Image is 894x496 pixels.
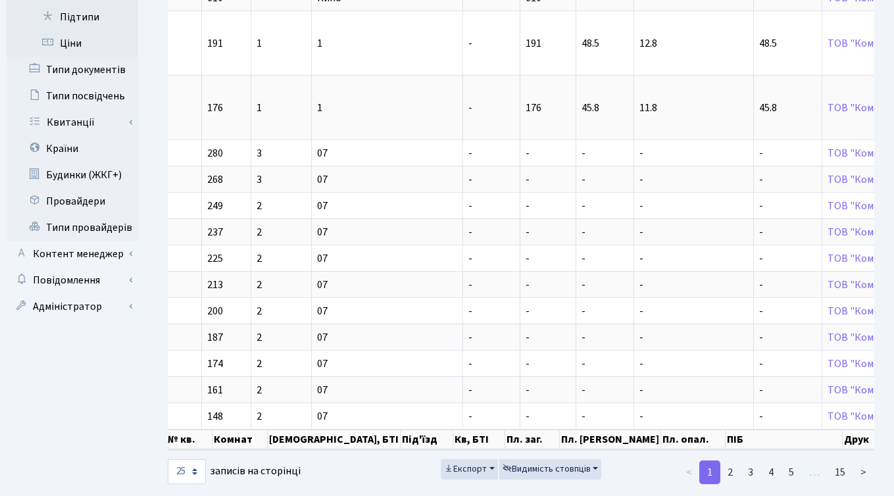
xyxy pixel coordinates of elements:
span: 2 [257,199,262,213]
span: - [468,383,472,397]
span: - [582,146,585,161]
span: 213 [207,278,223,292]
span: 07 [317,357,328,371]
span: 249 [207,199,223,213]
span: - [468,225,472,239]
span: Видимість стовпців [503,462,591,476]
span: 07 [317,330,328,345]
a: 5 [781,460,802,484]
th: Кв, БТІ [453,430,505,449]
span: - [526,225,530,239]
span: - [639,383,643,397]
th: Пл. заг. [505,430,560,449]
span: 2 [257,330,262,345]
a: 4 [760,460,782,484]
a: Типи посвідчень [7,83,138,109]
span: - [582,409,585,424]
span: - [582,278,585,292]
span: - [582,383,585,397]
a: Типи документів [7,57,138,83]
span: - [526,383,530,397]
a: > [853,460,874,484]
th: Пл. [PERSON_NAME] [560,430,661,449]
span: - [639,225,643,239]
span: 280 [207,146,223,161]
span: - [526,278,530,292]
span: - [468,278,472,292]
span: - [526,330,530,345]
span: - [582,199,585,213]
span: - [526,199,530,213]
a: Країни [7,136,138,162]
th: № кв. [166,430,212,449]
span: - [639,172,643,187]
span: 225 [207,251,223,266]
span: - [468,251,472,266]
span: - [526,251,530,266]
a: Провайдери [7,188,138,214]
span: 1 [317,101,322,115]
span: - [759,409,763,424]
span: - [526,146,530,161]
span: 174 [207,357,223,371]
span: 200 [207,304,223,318]
span: - [468,330,472,345]
span: - [582,304,585,318]
span: - [468,409,472,424]
a: 3 [740,460,761,484]
span: 187 [207,330,223,345]
span: - [468,101,472,115]
span: 2 [257,409,262,424]
span: - [468,36,472,51]
span: 12.8 [639,36,657,51]
a: Повідомлення [7,267,138,293]
button: Видимість стовпців [499,459,602,480]
span: - [526,304,530,318]
span: 48.5 [582,36,599,51]
span: - [468,357,472,371]
span: 07 [317,225,328,239]
span: - [582,330,585,345]
span: - [526,172,530,187]
span: - [639,251,643,266]
span: 07 [317,146,328,161]
span: - [639,199,643,213]
span: 2 [257,225,262,239]
span: 3 [257,146,262,161]
span: 176 [526,101,541,115]
span: 1 [317,36,322,51]
span: - [582,225,585,239]
button: Експорт [441,459,498,480]
span: - [759,278,763,292]
span: 191 [526,36,541,51]
span: 07 [317,409,328,424]
span: 07 [317,383,328,397]
span: 45.8 [582,101,599,115]
th: ПІБ [726,430,842,449]
th: Пл. опал. [661,430,726,449]
span: - [468,199,472,213]
span: 161 [207,383,223,397]
span: - [759,383,763,397]
span: - [639,409,643,424]
th: Під'їзд [401,430,453,449]
span: 268 [207,172,223,187]
span: 07 [317,278,328,292]
span: - [526,357,530,371]
a: 15 [827,460,853,484]
span: - [639,304,643,318]
span: 237 [207,225,223,239]
span: - [759,251,763,266]
a: Підтипи [15,4,138,30]
span: 48.5 [759,36,777,51]
a: Будинки (ЖКГ+) [7,162,138,188]
select: записів на сторінці [168,459,206,484]
span: 2 [257,278,262,292]
span: - [582,172,585,187]
a: Адміністратор [7,293,138,320]
span: - [582,357,585,371]
span: - [759,330,763,345]
span: 45.8 [759,101,777,115]
label: записів на сторінці [168,459,301,484]
span: 11.8 [639,101,657,115]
